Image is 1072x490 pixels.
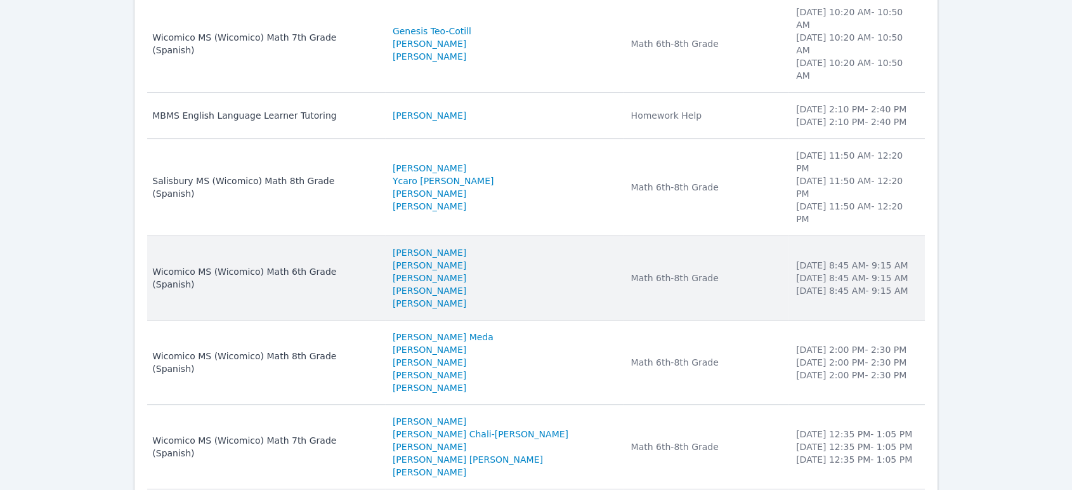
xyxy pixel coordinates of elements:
a: [PERSON_NAME] [393,246,466,259]
li: [DATE] 2:10 PM - 2:40 PM [796,116,917,128]
div: Math 6th-8th Grade [631,181,780,194]
a: [PERSON_NAME] [393,343,466,356]
div: Math 6th-8th Grade [631,356,780,369]
a: [PERSON_NAME] [PERSON_NAME] [PERSON_NAME] [393,453,616,479]
a: [PERSON_NAME] [393,440,466,453]
li: [DATE] 12:35 PM - 1:05 PM [796,428,917,440]
div: Wicomico MS (Wicomico) Math 6th Grade (Spanish) [152,265,377,291]
div: MBMS English Language Learner Tutoring [152,109,377,122]
tr: Wicomico MS (Wicomico) Math 6th Grade (Spanish)[PERSON_NAME][PERSON_NAME][PERSON_NAME][PERSON_NAM... [147,236,925,321]
a: [PERSON_NAME] Chali-[PERSON_NAME] [393,428,568,440]
li: [DATE] 12:35 PM - 1:05 PM [796,453,917,466]
a: [PERSON_NAME] [393,187,466,200]
tr: MBMS English Language Learner Tutoring[PERSON_NAME]Homework Help[DATE] 2:10 PM- 2:40 PM[DATE] 2:1... [147,93,925,139]
a: [PERSON_NAME] [393,297,466,310]
a: [PERSON_NAME] [393,259,466,272]
tr: Wicomico MS (Wicomico) Math 7th Grade (Spanish)[PERSON_NAME][PERSON_NAME] Chali-[PERSON_NAME][PER... [147,405,925,489]
div: Math 6th-8th Grade [631,37,780,50]
li: [DATE] 10:20 AM - 10:50 AM [796,56,917,82]
li: [DATE] 2:00 PM - 2:30 PM [796,343,917,356]
li: [DATE] 2:00 PM - 2:30 PM [796,369,917,381]
a: [PERSON_NAME] [393,415,466,428]
a: Genesis Teo-Cotill [393,25,471,37]
a: [PERSON_NAME] [393,381,466,394]
li: [DATE] 8:45 AM - 9:15 AM [796,284,917,297]
a: [PERSON_NAME] [393,50,466,63]
div: Math 6th-8th Grade [631,272,780,284]
a: [PERSON_NAME] [393,162,466,175]
li: [DATE] 8:45 AM - 9:15 AM [796,272,917,284]
li: [DATE] 10:20 AM - 10:50 AM [796,6,917,31]
li: [DATE] 12:35 PM - 1:05 PM [796,440,917,453]
li: [DATE] 8:45 AM - 9:15 AM [796,259,917,272]
li: [DATE] 11:50 AM - 12:20 PM [796,175,917,200]
div: Salisbury MS (Wicomico) Math 8th Grade (Spanish) [152,175,377,200]
a: [PERSON_NAME] [393,272,466,284]
tr: Salisbury MS (Wicomico) Math 8th Grade (Spanish)[PERSON_NAME]Ycaro [PERSON_NAME][PERSON_NAME][PER... [147,139,925,236]
a: [PERSON_NAME] [393,356,466,369]
div: Homework Help [631,109,780,122]
div: Math 6th-8th Grade [631,440,780,453]
div: Wicomico MS (Wicomico) Math 7th Grade (Spanish) [152,31,377,56]
li: [DATE] 11:50 AM - 12:20 PM [796,200,917,225]
a: [PERSON_NAME] [393,369,466,381]
li: [DATE] 11:50 AM - 12:20 PM [796,149,917,175]
li: [DATE] 2:10 PM - 2:40 PM [796,103,917,116]
div: Wicomico MS (Wicomico) Math 8th Grade (Spanish) [152,350,377,375]
a: [PERSON_NAME] [393,200,466,213]
tr: Wicomico MS (Wicomico) Math 8th Grade (Spanish)[PERSON_NAME] Meda[PERSON_NAME][PERSON_NAME][PERSO... [147,321,925,405]
a: [PERSON_NAME] [393,284,466,297]
a: [PERSON_NAME] Meda [393,331,494,343]
li: [DATE] 2:00 PM - 2:30 PM [796,356,917,369]
a: [PERSON_NAME] [393,37,466,50]
a: [PERSON_NAME] [393,109,466,122]
a: Ycaro [PERSON_NAME] [393,175,494,187]
div: Wicomico MS (Wicomico) Math 7th Grade (Spanish) [152,434,377,460]
li: [DATE] 10:20 AM - 10:50 AM [796,31,917,56]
